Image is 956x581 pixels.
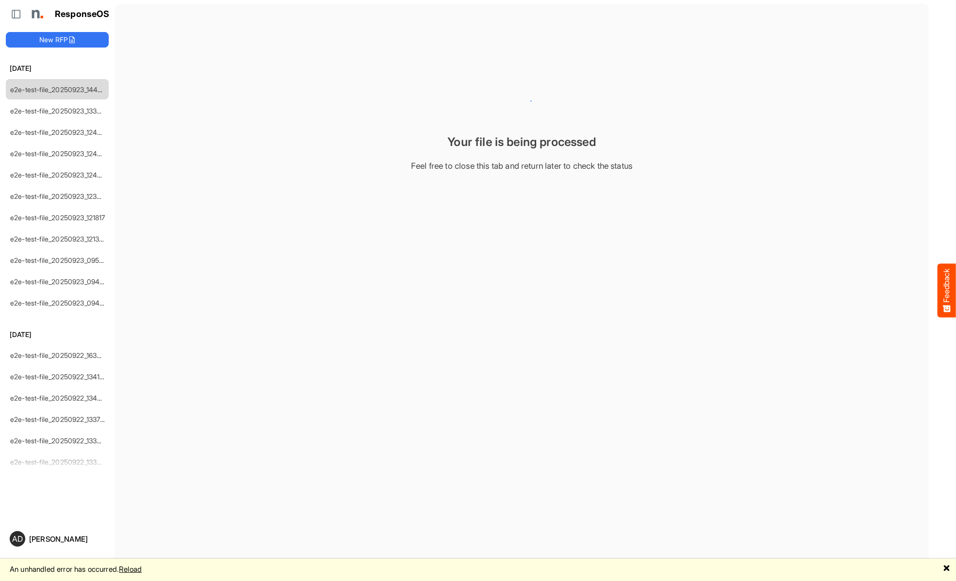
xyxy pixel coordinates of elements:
div: [PERSON_NAME] [29,535,105,543]
h6: [DATE] [6,329,109,340]
div: Your file is being processed [122,132,921,152]
h1: ResponseOS [55,9,110,19]
a: e2e-test-file_20250923_124005 [10,171,110,179]
a: Reload [119,565,142,574]
a: e2e-test-file_20250922_134044 [10,394,111,402]
a: e2e-test-file_20250922_163414 [10,351,108,359]
a: e2e-test-file_20250923_094940 [10,277,113,286]
button: Feedback [938,264,956,318]
a: e2e-test-file_20250922_133449 [10,436,110,445]
a: e2e-test-file_20250922_134123 [10,372,108,381]
a: e2e-test-file_20250923_121817 [10,213,105,222]
a: e2e-test-file_20250923_123854 [10,192,109,200]
span: AD [12,535,23,543]
a: e2e-test-file_20250923_095507 [10,256,111,264]
button: New RFP [6,32,109,48]
a: e2e-test-file_20250922_133735 [10,415,108,423]
a: e2e-test-file_20250923_124231 [10,149,108,158]
img: Northell [27,4,46,24]
a: e2e-test-file_20250923_124439 [10,128,110,136]
a: e2e-test-file_20250923_133245 [10,107,109,115]
h6: [DATE] [6,63,109,74]
div: Feel free to close this tab and return later to check the status [122,159,921,173]
p: Copyright 2004 - 2025 Northell Partners Ltd. All Rights Reserved. v 1.1.0 [6,558,109,575]
a: 🗙 [943,563,950,575]
a: e2e-test-file_20250923_094821 [10,299,110,307]
a: e2e-test-file_20250923_144729 [10,85,109,94]
a: e2e-test-file_20250923_121340 [10,235,108,243]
